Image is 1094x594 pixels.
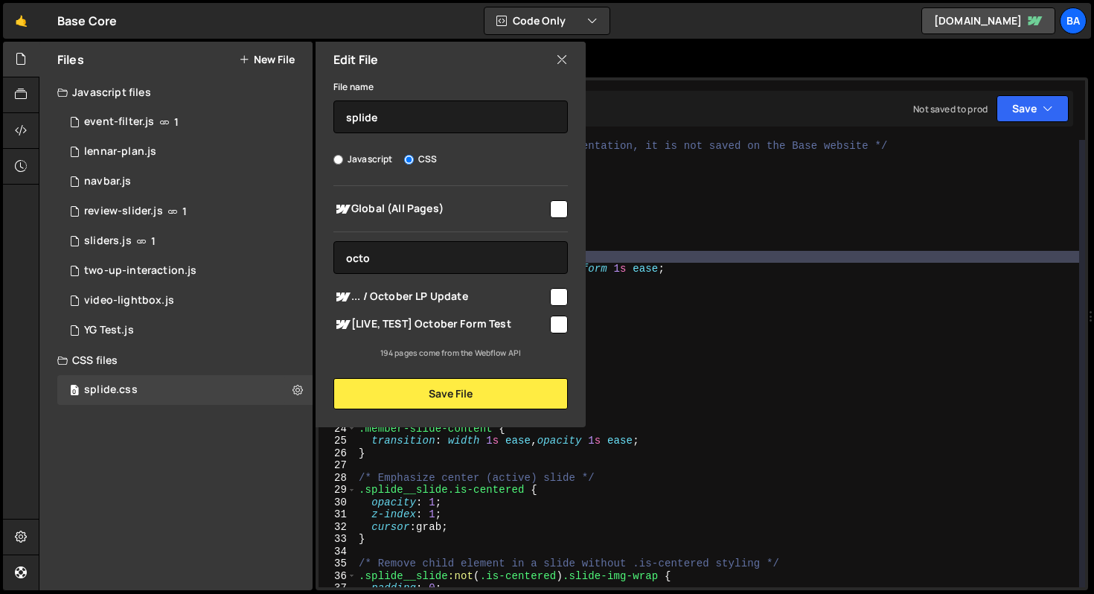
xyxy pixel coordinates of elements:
span: 0 [70,386,79,397]
input: Javascript [333,155,343,165]
div: event-filter.js [84,115,154,129]
div: 15790/44139.js [57,107,313,137]
div: review-slider.js [84,205,163,218]
label: File name [333,80,374,95]
label: CSS [404,152,437,167]
span: [LIVE, TEST] October Form Test [333,316,548,333]
div: two-up-interaction.js [84,264,196,278]
div: 15790/44138.js [57,197,313,226]
div: 28 [319,472,356,485]
button: Save [997,95,1069,122]
div: 35 [319,558,356,570]
div: navbar.js [84,175,131,188]
button: Code Only [484,7,610,34]
div: CSS files [39,345,313,375]
a: [DOMAIN_NAME] [921,7,1055,34]
input: Name [333,100,568,133]
div: 30 [319,496,356,509]
div: 29 [319,484,356,496]
span: 1 [151,235,156,247]
span: Global (All Pages) [333,200,548,218]
div: 27 [319,459,356,472]
div: lennar-plan.js [84,145,156,159]
div: 15790/42338.js [57,316,313,345]
div: 15790/44133.js [57,226,313,256]
div: 32 [319,521,356,534]
label: Javascript [333,152,393,167]
div: 34 [319,546,356,558]
div: YG Test.js [84,324,134,337]
div: Base Core [57,12,117,30]
div: 36 [319,570,356,583]
input: CSS [404,155,414,165]
div: Not saved to prod [913,103,988,115]
a: 🤙 [3,3,39,39]
div: 15790/47801.css [57,375,313,405]
small: 194 pages come from the Webflow API [380,348,522,358]
div: 24 [319,423,356,435]
span: ... / October LP Update [333,288,548,306]
span: 1 [182,205,187,217]
div: 15790/46151.js [57,137,313,167]
a: Ba [1060,7,1087,34]
div: video-lightbox.js [84,294,174,307]
div: Javascript files [39,77,313,107]
span: 1 [174,116,179,128]
div: 15790/44982.js [57,167,313,197]
div: 31 [319,508,356,521]
button: Save File [333,378,568,409]
h2: Edit File [333,51,378,68]
h2: Files [57,51,84,68]
input: Search pages [333,241,568,274]
div: sliders.js [84,234,132,248]
div: 33 [319,533,356,546]
div: 26 [319,447,356,460]
div: 15790/44778.js [57,286,313,316]
button: New File [239,54,295,66]
div: 25 [319,435,356,447]
div: 15790/44770.js [57,256,313,286]
div: splide.css [84,383,138,397]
